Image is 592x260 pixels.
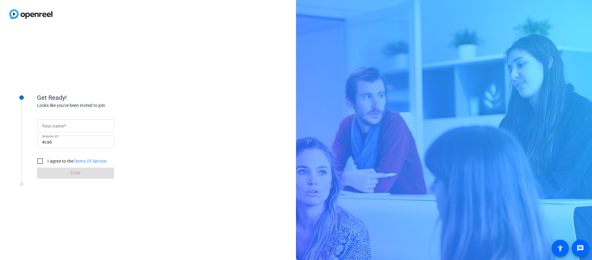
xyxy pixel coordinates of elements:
[577,245,584,252] mat-icon: message
[74,159,107,164] a: Terms Of Service
[37,93,160,102] div: Get Ready!
[42,124,64,128] mat-label: Your name
[557,245,564,252] mat-icon: accessibility
[46,158,107,164] label: I agree to the
[42,134,58,138] mat-label: Session ID
[37,102,160,109] div: Looks like you've been invited to join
